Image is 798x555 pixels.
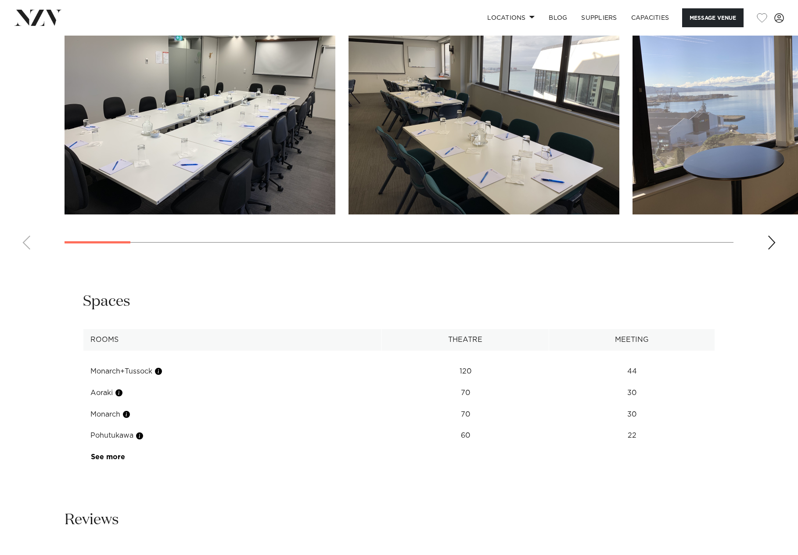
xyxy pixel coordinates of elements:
td: Aoraki [83,382,382,404]
td: 44 [549,361,715,382]
td: 70 [382,404,549,425]
td: 60 [382,425,549,446]
h2: Spaces [83,292,130,312]
td: 70 [382,382,549,404]
td: Pohutukawa [83,425,382,446]
swiper-slide: 2 / 24 [349,15,619,214]
a: Capacities [624,8,676,27]
button: Message Venue [682,8,744,27]
a: BLOG [542,8,574,27]
td: 22 [549,425,715,446]
swiper-slide: 1 / 24 [65,15,335,214]
td: 30 [549,404,715,425]
td: Monarch [83,404,382,425]
a: Locations [480,8,542,27]
img: nzv-logo.png [14,10,62,25]
th: Meeting [549,329,715,351]
th: Rooms [83,329,382,351]
td: 120 [382,361,549,382]
td: 30 [549,382,715,404]
th: Theatre [382,329,549,351]
h2: Reviews [65,510,119,530]
a: SUPPLIERS [574,8,624,27]
td: Monarch+Tussock [83,361,382,382]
